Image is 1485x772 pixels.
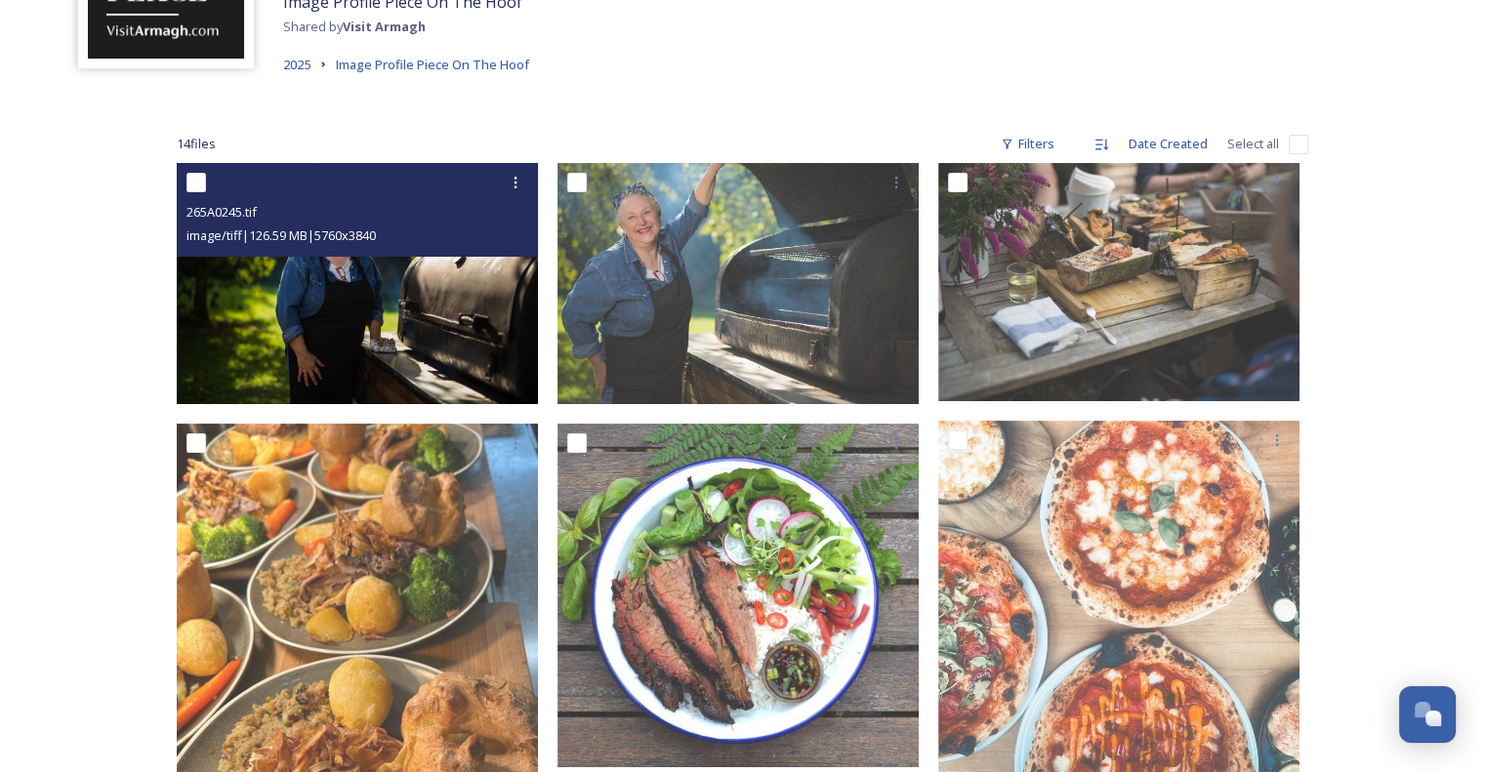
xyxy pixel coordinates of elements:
[1227,135,1279,153] span: Select all
[283,56,310,73] span: 2025
[336,53,529,76] a: Image Profile Piece On The Hoof
[177,163,538,404] img: 265A0245.tif
[1119,125,1217,163] div: Date Created
[938,163,1299,401] img: Cooking with Fire at Armagh Food and Cider Festival.tif
[283,18,426,35] span: Shared by
[186,203,257,221] span: 265A0245.tif
[343,18,426,35] strong: Visit Armagh
[283,53,310,76] a: 2025
[557,163,919,404] img: 265A0254 (1).tif
[557,424,919,768] img: IMG_6443.jpeg
[991,125,1064,163] div: Filters
[1399,686,1456,743] button: Open Chat
[336,56,529,73] span: Image Profile Piece On The Hoof
[186,226,376,244] span: image/tiff | 126.59 MB | 5760 x 3840
[177,135,216,153] span: 14 file s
